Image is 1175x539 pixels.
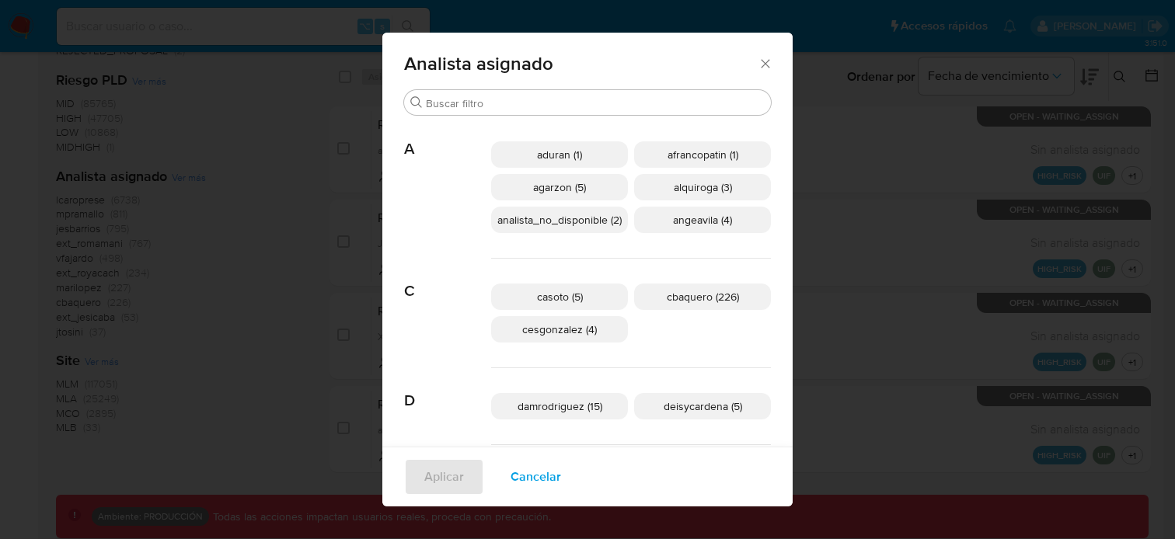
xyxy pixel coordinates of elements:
[497,212,622,228] span: analista_no_disponible (2)
[533,179,586,195] span: agarzon (5)
[404,54,758,73] span: Analista asignado
[404,445,491,487] span: E
[491,207,628,233] div: analista_no_disponible (2)
[668,147,738,162] span: afrancopatin (1)
[634,141,771,168] div: afrancopatin (1)
[634,393,771,419] div: deisycardena (5)
[522,322,597,337] span: cesgonzalez (4)
[634,174,771,200] div: alquiroga (3)
[426,96,765,110] input: Buscar filtro
[674,179,732,195] span: alquiroga (3)
[511,460,561,494] span: Cancelar
[491,141,628,168] div: aduran (1)
[491,393,628,419] div: damrodriguez (15)
[634,207,771,233] div: angeavila (4)
[518,398,602,414] span: damrodriguez (15)
[404,259,491,301] span: C
[404,368,491,410] span: D
[667,289,739,304] span: cbaquero (226)
[537,147,582,162] span: aduran (1)
[673,212,732,228] span: angeavila (4)
[634,283,771,310] div: cbaquero (226)
[758,56,772,70] button: Cerrar
[491,316,628,343] div: cesgonzalez (4)
[491,283,628,310] div: casoto (5)
[490,458,581,496] button: Cancelar
[404,116,491,158] span: A
[537,289,583,304] span: casoto (5)
[491,174,628,200] div: agarzon (5)
[410,96,423,109] button: Buscar
[664,398,742,414] span: deisycardena (5)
